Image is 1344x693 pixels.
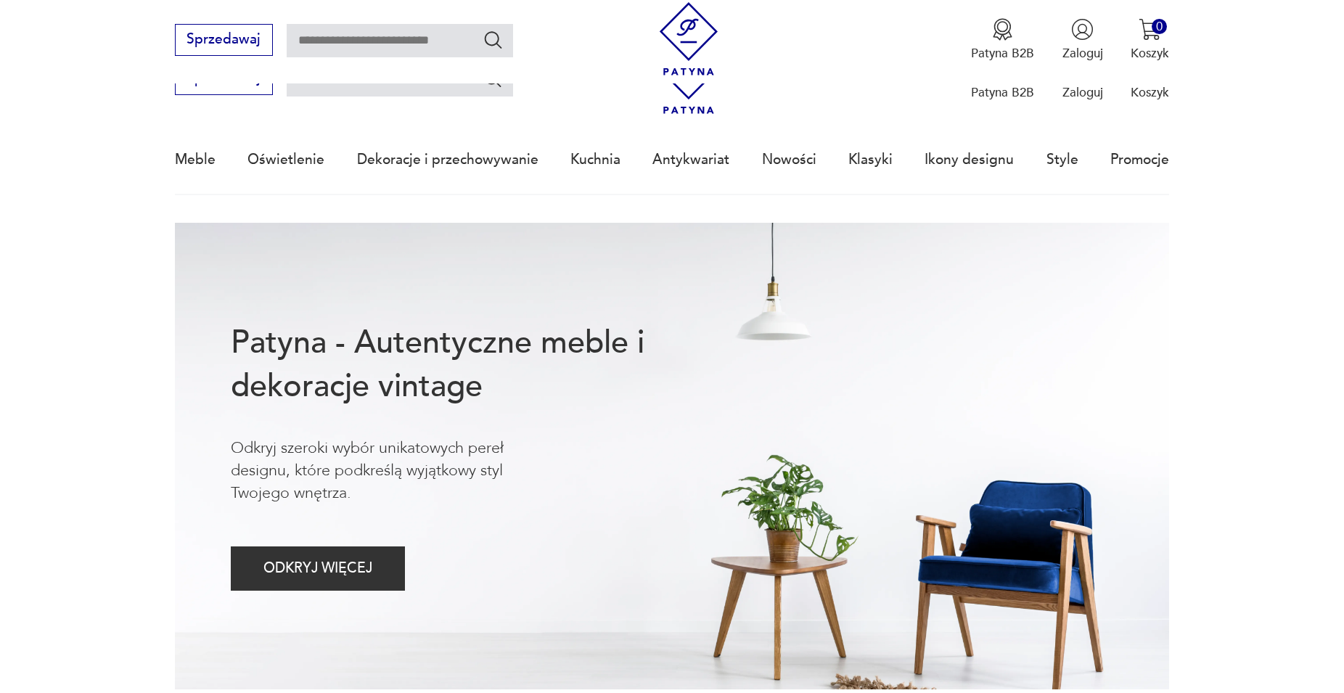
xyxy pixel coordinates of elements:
[175,126,216,193] a: Meble
[1152,19,1167,34] div: 0
[1062,18,1103,62] button: Zaloguj
[570,126,620,193] a: Kuchnia
[971,45,1034,62] p: Patyna B2B
[231,437,562,505] p: Odkryj szeroki wybór unikatowych pereł designu, które podkreślą wyjątkowy styl Twojego wnętrza.
[652,126,729,193] a: Antykwariat
[652,2,726,75] img: Patyna - sklep z meblami i dekoracjami vintage
[247,126,324,193] a: Oświetlenie
[971,84,1034,101] p: Patyna B2B
[231,564,406,575] a: ODKRYJ WIĘCEJ
[231,321,701,409] h1: Patyna - Autentyczne meble i dekoracje vintage
[175,24,273,56] button: Sprzedawaj
[483,29,504,50] button: Szukaj
[175,35,273,46] a: Sprzedawaj
[175,74,273,86] a: Sprzedawaj
[1131,84,1169,101] p: Koszyk
[1139,18,1161,41] img: Ikona koszyka
[991,18,1014,41] img: Ikona medalu
[483,68,504,89] button: Szukaj
[357,126,538,193] a: Dekoracje i przechowywanie
[1046,126,1078,193] a: Style
[925,126,1014,193] a: Ikony designu
[231,546,406,591] button: ODKRYJ WIĘCEJ
[1131,18,1169,62] button: 0Koszyk
[1071,18,1094,41] img: Ikonka użytkownika
[762,126,816,193] a: Nowości
[848,126,893,193] a: Klasyki
[971,18,1034,62] a: Ikona medaluPatyna B2B
[1110,126,1169,193] a: Promocje
[1062,84,1103,101] p: Zaloguj
[971,18,1034,62] button: Patyna B2B
[1062,45,1103,62] p: Zaloguj
[1131,45,1169,62] p: Koszyk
